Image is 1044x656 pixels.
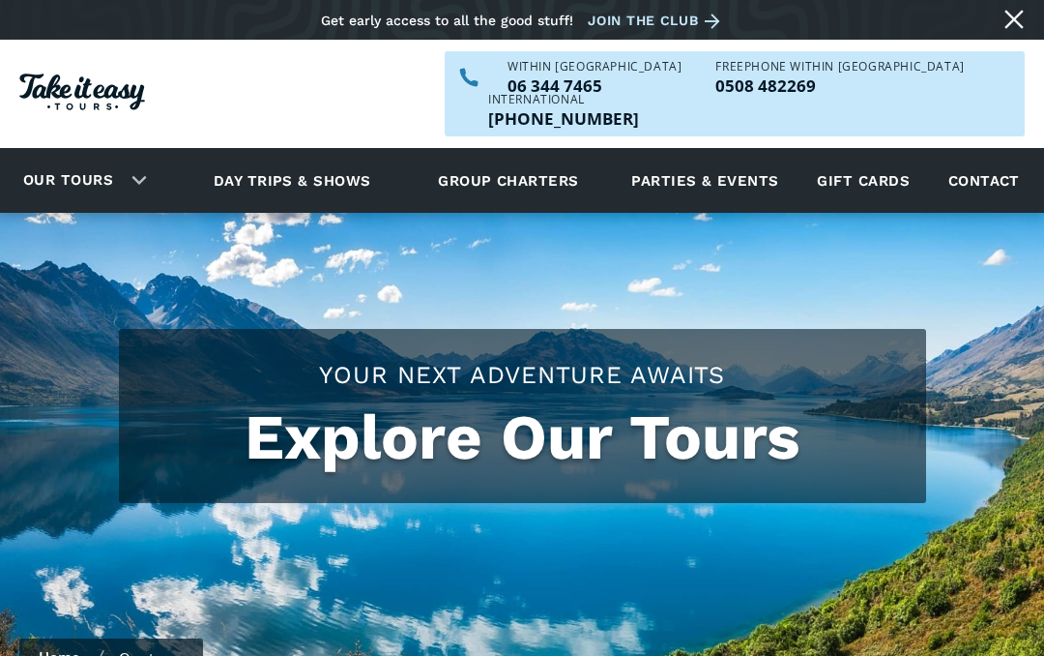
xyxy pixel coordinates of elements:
[622,154,788,207] a: Parties & events
[19,74,145,110] img: Take it easy Tours logo
[715,77,964,94] p: 0508 482269
[999,4,1029,35] a: Close message
[588,9,727,33] a: Join the club
[807,154,919,207] a: Gift cards
[321,13,573,28] div: Get early access to all the good stuff!
[414,154,602,207] a: Group charters
[507,77,681,94] p: 06 344 7465
[9,158,128,203] a: Our tours
[939,154,1029,207] a: Contact
[507,77,681,94] a: Call us within NZ on 063447465
[138,402,907,474] h1: Explore Our Tours
[488,110,639,127] a: Call us outside of NZ on +6463447465
[507,61,681,73] div: WITHIN [GEOGRAPHIC_DATA]
[715,61,964,73] div: Freephone WITHIN [GEOGRAPHIC_DATA]
[138,358,907,392] h2: Your Next Adventure Awaits
[488,110,639,127] p: [PHONE_NUMBER]
[715,77,964,94] a: Call us freephone within NZ on 0508482269
[19,64,145,125] a: Homepage
[189,154,395,207] a: Day trips & shows
[488,94,639,105] div: International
